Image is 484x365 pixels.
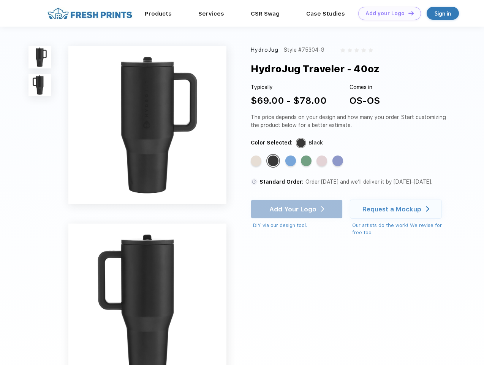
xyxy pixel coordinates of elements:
[340,48,345,52] img: gray_star.svg
[308,139,323,147] div: Black
[362,205,421,213] div: Request a Mockup
[361,48,366,52] img: gray_star.svg
[316,156,327,166] div: Pink Sand
[305,179,432,185] span: Order [DATE] and we’ll deliver it by [DATE]–[DATE].
[332,156,343,166] div: Peri
[251,113,449,129] div: The price depends on your design and how many you order. Start customizing the product below for ...
[426,206,429,212] img: white arrow
[45,7,134,20] img: fo%20logo%202.webp
[259,179,304,185] span: Standard Order:
[435,9,451,18] div: Sign in
[268,156,278,166] div: Black
[28,46,51,68] img: func=resize&h=100
[145,10,172,17] a: Products
[365,10,405,17] div: Add your Logo
[253,222,343,229] div: DIY via our design tool.
[251,178,258,185] img: standard order
[68,46,226,204] img: func=resize&h=640
[251,62,380,76] div: HydroJug Traveler - 40oz
[369,48,373,52] img: gray_star.svg
[251,94,327,108] div: $69.00 - $78.00
[354,48,359,52] img: gray_star.svg
[251,139,293,147] div: Color Selected:
[301,156,312,166] div: Sage
[251,156,261,166] div: Cream
[284,46,324,54] div: Style #75304-G
[285,156,296,166] div: Riptide
[352,222,449,236] div: Our artists do the work! We revise for free too.
[348,48,352,52] img: gray_star.svg
[28,74,51,96] img: func=resize&h=100
[350,83,380,91] div: Comes in
[251,46,278,54] div: HydroJug
[350,94,380,108] div: OS-OS
[408,11,414,15] img: DT
[251,83,327,91] div: Typically
[427,7,459,20] a: Sign in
